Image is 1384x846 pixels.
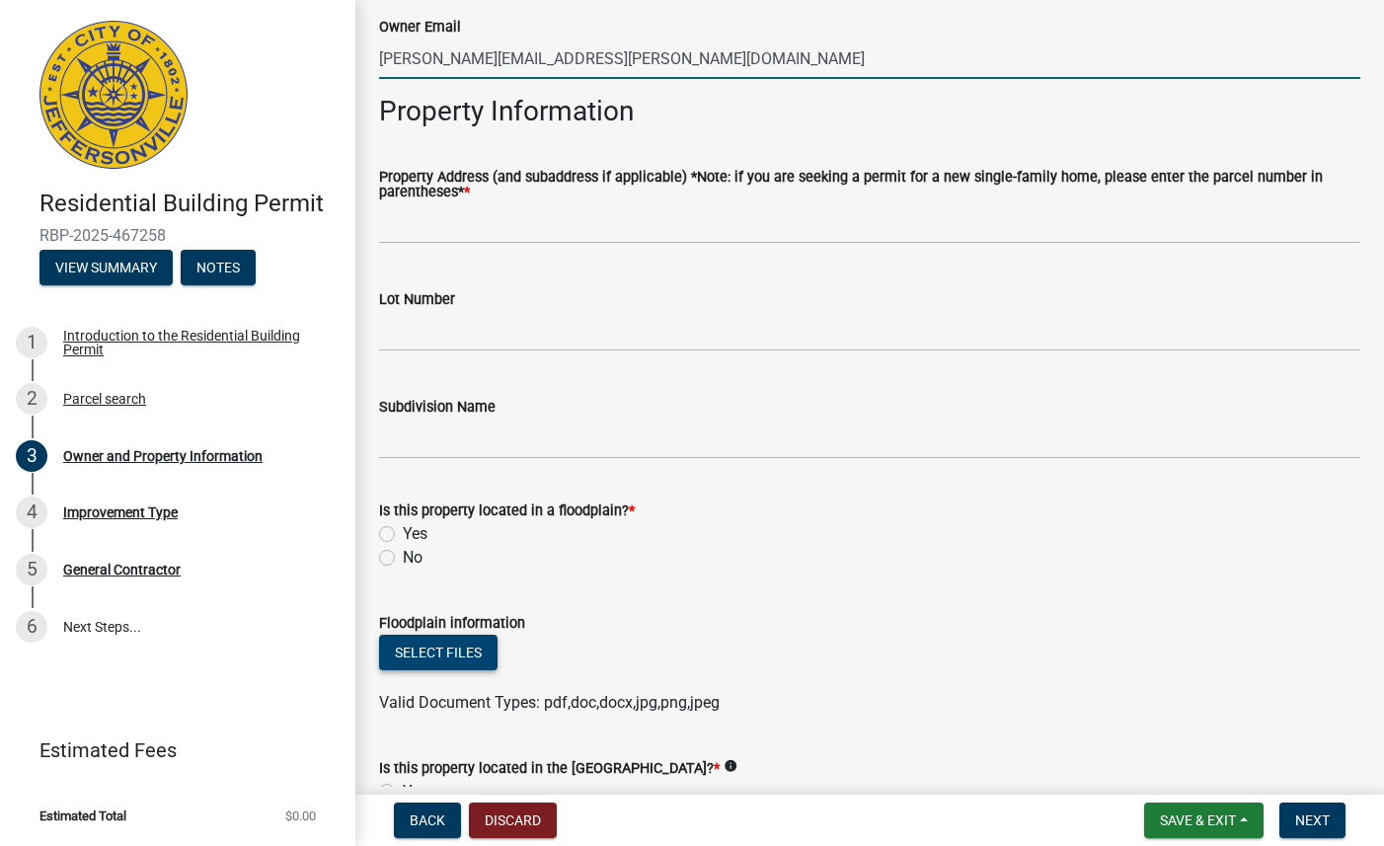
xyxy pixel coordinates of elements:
[394,803,461,838] button: Back
[379,693,720,712] span: Valid Document Types: pdf,doc,docx,jpg,png,jpeg
[379,762,720,776] label: Is this property located in the [GEOGRAPHIC_DATA]?
[181,250,256,285] button: Notes
[16,327,47,358] div: 1
[39,226,316,245] span: RBP-2025-467258
[1144,803,1264,838] button: Save & Exit
[379,617,525,631] label: Floodplain information
[39,809,126,822] span: Estimated Total
[379,171,1360,199] label: Property Address (and subaddress if applicable) *Note: if you are seeking a permit for a new sing...
[181,261,256,276] wm-modal-confirm: Notes
[379,504,635,518] label: Is this property located in a floodplain?
[16,731,324,770] a: Estimated Fees
[285,809,316,822] span: $0.00
[1160,812,1236,828] span: Save & Exit
[63,449,263,463] div: Owner and Property Information
[379,95,1360,128] h3: Property Information
[379,21,461,35] label: Owner Email
[39,261,173,276] wm-modal-confirm: Summary
[379,293,455,307] label: Lot Number
[63,392,146,406] div: Parcel search
[63,329,324,356] div: Introduction to the Residential Building Permit
[63,563,181,577] div: General Contractor
[16,611,47,643] div: 6
[410,812,445,828] span: Back
[63,505,178,519] div: Improvement Type
[379,401,496,415] label: Subdivision Name
[403,522,427,546] label: Yes
[39,21,188,169] img: City of Jeffersonville, Indiana
[39,250,173,285] button: View Summary
[1279,803,1346,838] button: Next
[16,383,47,415] div: 2
[469,803,557,838] button: Discard
[16,554,47,585] div: 5
[403,546,423,570] label: No
[1295,812,1330,828] span: Next
[379,635,498,670] button: Select files
[16,440,47,472] div: 3
[16,497,47,528] div: 4
[39,190,340,218] h4: Residential Building Permit
[724,759,737,773] i: info
[403,780,427,804] label: Yes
